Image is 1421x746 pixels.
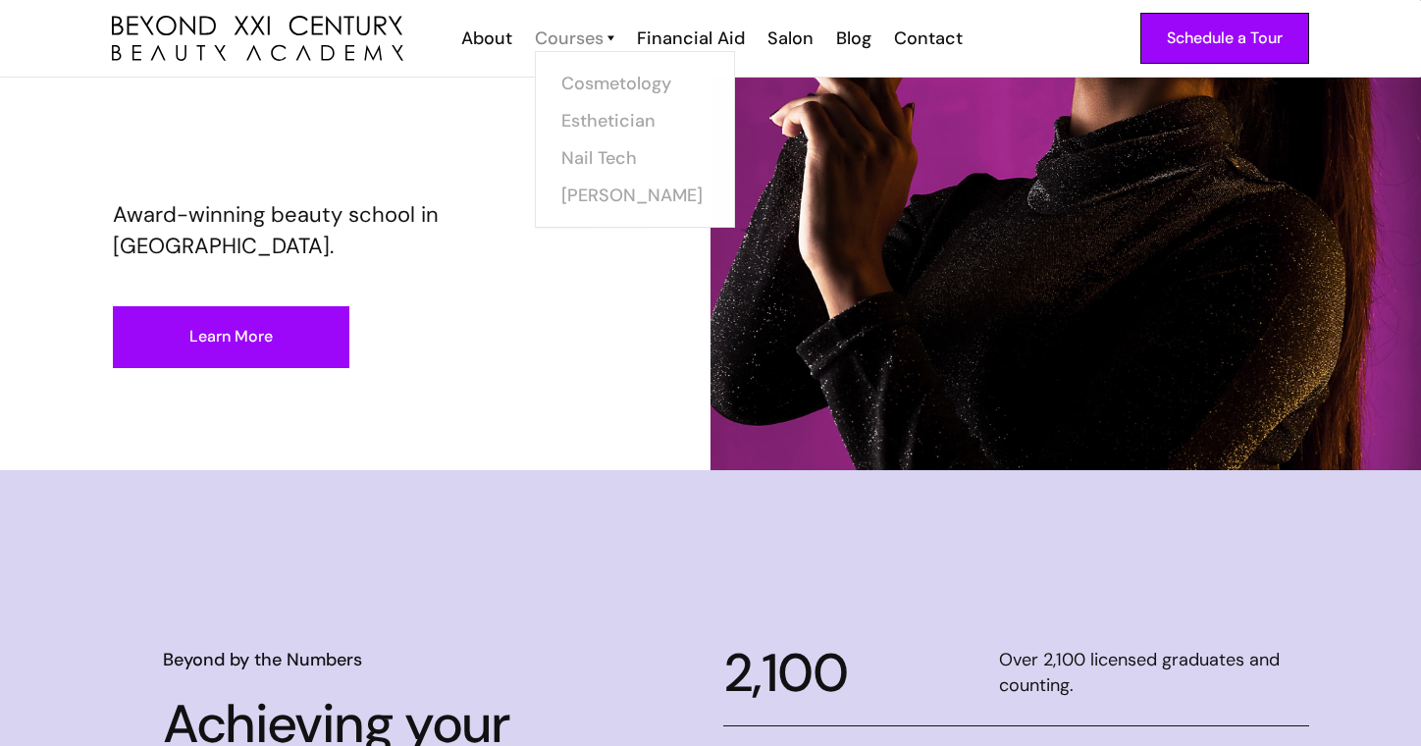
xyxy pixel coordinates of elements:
[755,26,823,51] a: Salon
[1140,13,1309,64] a: Schedule a Tour
[894,26,963,51] div: Contact
[561,177,709,214] a: [PERSON_NAME]
[767,26,814,51] div: Salon
[561,102,709,139] a: Esthetician
[113,199,598,262] p: Award-winning beauty school in [GEOGRAPHIC_DATA].
[561,65,709,102] a: Cosmetology
[723,647,847,700] div: 2,100
[535,51,735,228] nav: Courses
[112,16,403,62] img: beyond 21st century beauty academy logo
[836,26,871,51] div: Blog
[112,16,403,62] a: home
[881,26,973,51] a: Contact
[163,647,648,672] h6: Beyond by the Numbers
[999,647,1309,700] div: Over 2,100 licensed graduates and counting.
[461,26,512,51] div: About
[637,26,745,51] div: Financial Aid
[535,26,604,51] div: Courses
[448,26,522,51] a: About
[561,139,709,177] a: Nail Tech
[535,26,614,51] a: Courses
[624,26,755,51] a: Financial Aid
[113,306,349,368] a: Learn More
[823,26,881,51] a: Blog
[1167,26,1283,51] div: Schedule a Tour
